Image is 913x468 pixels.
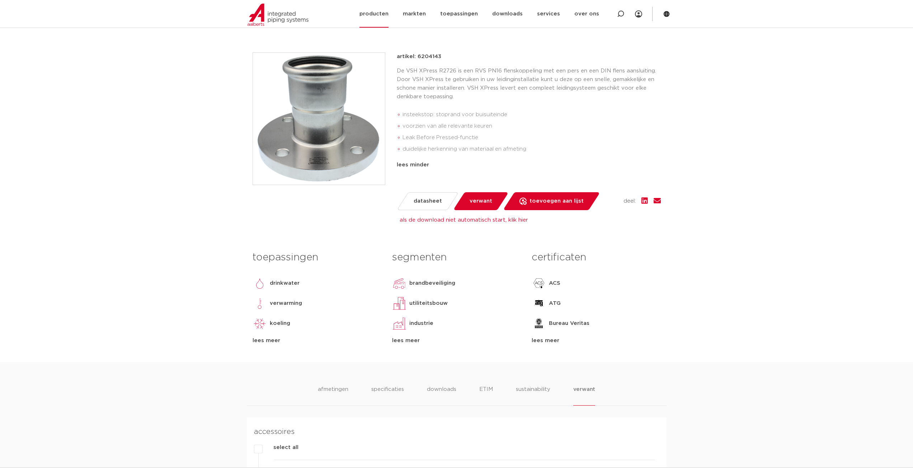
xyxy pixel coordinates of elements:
span: toevoegen aan lijst [530,195,584,207]
p: ATG [549,299,561,308]
a: als de download niet automatisch start, klik hier [400,217,528,223]
img: Product Image for VSH XPress RVS flenskoppeling PN10/16 108 DN100 [253,53,385,185]
img: verwarming [253,296,267,311]
li: insteekstop: stoprand voor buisuiteinde [403,109,661,120]
img: drinkwater [253,276,267,290]
img: koeling [253,316,267,331]
div: lees meer [253,336,381,345]
p: utiliteitsbouw [409,299,448,308]
p: brandbeveiliging [409,279,455,288]
span: deel: [623,197,636,205]
li: sustainability [516,385,550,406]
h3: toepassingen [253,250,381,265]
p: verwarming [270,299,302,308]
p: drinkwater [270,279,300,288]
span: datasheet [414,195,442,207]
p: artikel: 6204143 [397,52,441,61]
li: ETIM [479,385,493,406]
img: ACS [532,276,546,290]
a: datasheet [396,192,458,210]
h4: accessoires [254,426,655,438]
div: lees meer [392,336,521,345]
li: verwant [573,385,596,406]
p: ACS [549,279,560,288]
p: industrie [409,319,433,328]
span: verwant [470,195,492,207]
img: industrie [392,316,406,331]
h3: segmenten [392,250,521,265]
img: Bureau Veritas [532,316,546,331]
li: duidelijke herkenning van materiaal en afmeting [403,143,661,155]
li: downloads [427,385,456,406]
p: De VSH XPress R2726 is een RVS PN16 flenskoppeling met een pers en een DIN flens aansluiting. Doo... [397,67,661,101]
li: Leak Before Pressed-functie [403,132,661,143]
li: voorzien van alle relevante keuren [403,120,661,132]
li: afmetingen [318,385,348,406]
li: specificaties [371,385,404,406]
img: utiliteitsbouw [392,296,406,311]
p: Bureau Veritas [549,319,589,328]
label: select all [263,443,298,452]
p: koeling [270,319,290,328]
img: brandbeveiliging [392,276,406,290]
div: lees minder [397,161,661,169]
h3: certificaten [532,250,660,265]
a: verwant [453,192,508,210]
div: lees meer [532,336,660,345]
img: ATG [532,296,546,311]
